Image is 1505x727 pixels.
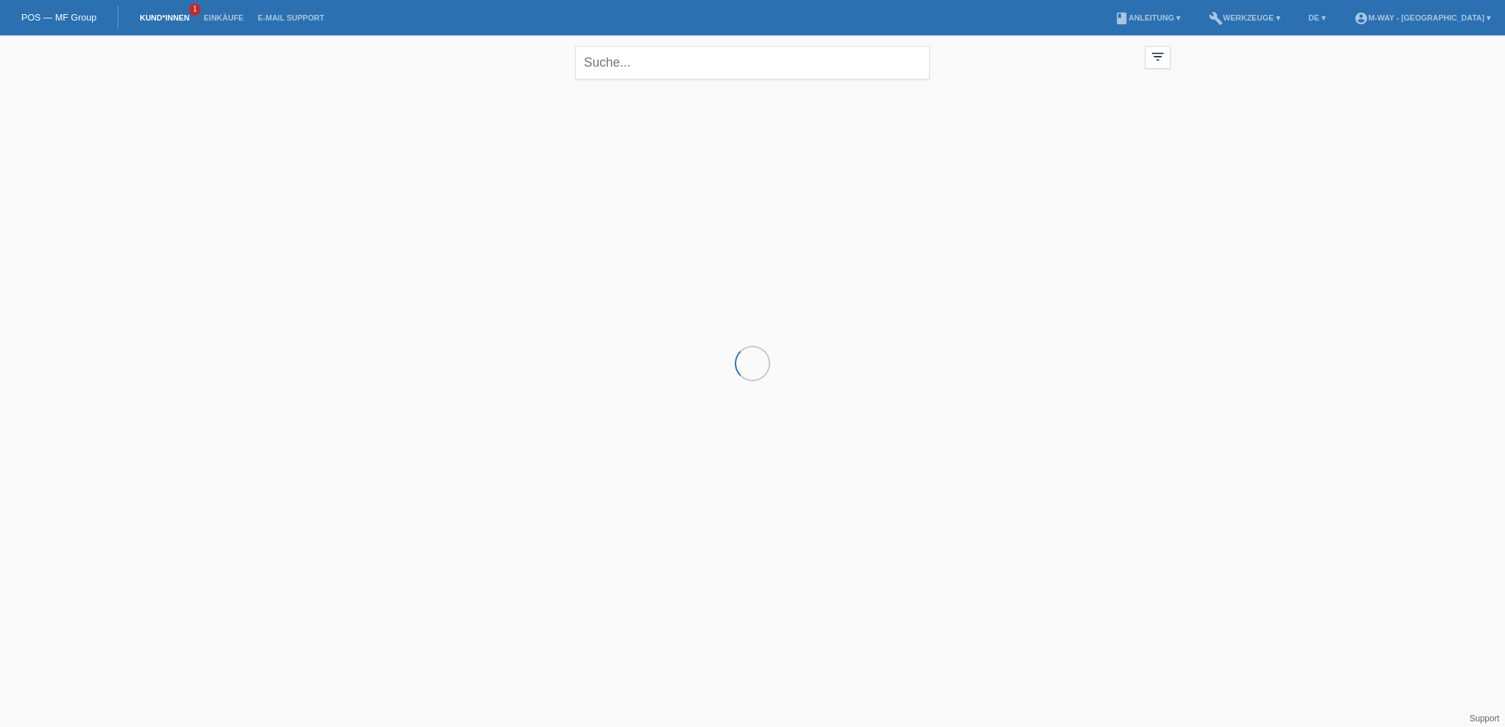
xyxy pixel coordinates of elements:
[1354,11,1368,26] i: account_circle
[1470,714,1499,723] a: Support
[1302,13,1333,22] a: DE ▾
[1107,13,1188,22] a: bookAnleitung ▾
[1202,13,1287,22] a: buildWerkzeuge ▾
[21,12,96,23] a: POS — MF Group
[575,46,930,79] input: Suche...
[251,13,332,22] a: E-Mail Support
[1209,11,1223,26] i: build
[1150,49,1166,64] i: filter_list
[1115,11,1129,26] i: book
[189,4,201,16] span: 1
[1347,13,1498,22] a: account_circlem-way - [GEOGRAPHIC_DATA] ▾
[133,13,196,22] a: Kund*innen
[196,13,250,22] a: Einkäufe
